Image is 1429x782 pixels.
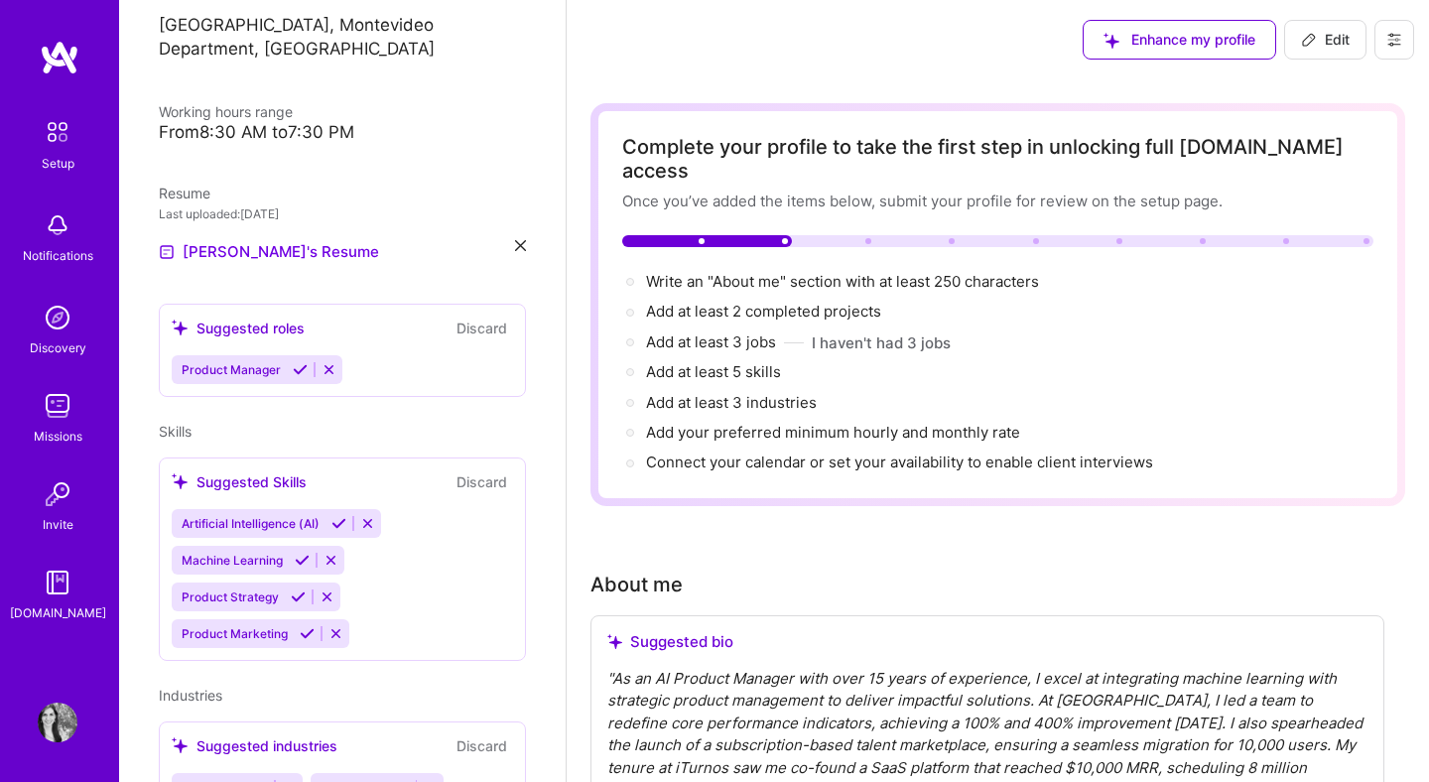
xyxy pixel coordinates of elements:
i: icon SuggestedTeams [607,634,622,649]
a: User Avatar [33,703,82,742]
i: Reject [328,626,343,641]
span: Add at least 3 industries [646,393,817,412]
i: icon SuggestedTeams [172,320,189,336]
span: Product Marketing [182,626,288,641]
i: Accept [331,516,346,531]
img: logo [40,40,79,75]
i: Accept [291,589,306,604]
span: Edit [1301,30,1350,50]
span: Write an "About me" section with at least 250 characters [646,272,1043,291]
div: From 8:30 AM to 7:30 PM [159,122,526,143]
div: Once you’ve added the items below, submit your profile for review on the setup page. [622,191,1373,211]
div: About me [590,570,683,599]
a: [PERSON_NAME]'s Resume [159,240,379,264]
div: Suggested roles [172,318,305,338]
i: icon SuggestedTeams [172,473,189,490]
span: Product Strategy [182,589,279,604]
span: Skills [159,423,192,440]
span: Working hours range [159,103,293,120]
button: Discard [451,734,513,757]
span: Add at least 5 skills [646,362,781,381]
div: Suggested bio [607,632,1367,652]
button: Edit [1284,20,1366,60]
div: [DOMAIN_NAME] [10,602,106,623]
p: [GEOGRAPHIC_DATA], Montevideo Department, [GEOGRAPHIC_DATA] [159,14,526,62]
i: icon SuggestedTeams [172,737,189,754]
img: bell [38,205,77,245]
i: Reject [322,362,336,377]
span: Connect your calendar or set your availability to enable client interviews [646,453,1153,471]
i: Reject [320,589,334,604]
i: Reject [360,516,375,531]
div: Discovery [30,337,86,358]
img: teamwork [38,386,77,426]
div: Setup [42,153,74,174]
img: setup [37,111,78,153]
div: Last uploaded: [DATE] [159,203,526,224]
span: Artificial Intelligence (AI) [182,516,320,531]
i: Accept [293,362,308,377]
span: Add your preferred minimum hourly and monthly rate [646,423,1020,442]
button: Discard [451,470,513,493]
img: discovery [38,298,77,337]
button: I haven't had 3 jobs [812,332,951,353]
div: Invite [43,514,73,535]
span: Product Manager [182,362,281,377]
span: Add at least 2 completed projects [646,302,881,321]
i: Accept [295,553,310,568]
span: Add at least 3 jobs [646,332,776,351]
i: Accept [300,626,315,641]
button: Discard [451,317,513,339]
div: Missions [34,426,82,447]
img: Invite [38,474,77,514]
img: guide book [38,563,77,602]
div: Notifications [23,245,93,266]
span: Industries [159,687,222,704]
i: icon Close [515,240,526,251]
div: Complete your profile to take the first step in unlocking full [DOMAIN_NAME] access [622,135,1373,183]
span: Machine Learning [182,553,283,568]
i: Reject [324,553,338,568]
img: User Avatar [38,703,77,742]
img: Resume [159,244,175,260]
div: Suggested industries [172,735,337,756]
span: Resume [159,185,210,201]
div: Suggested Skills [172,471,307,492]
